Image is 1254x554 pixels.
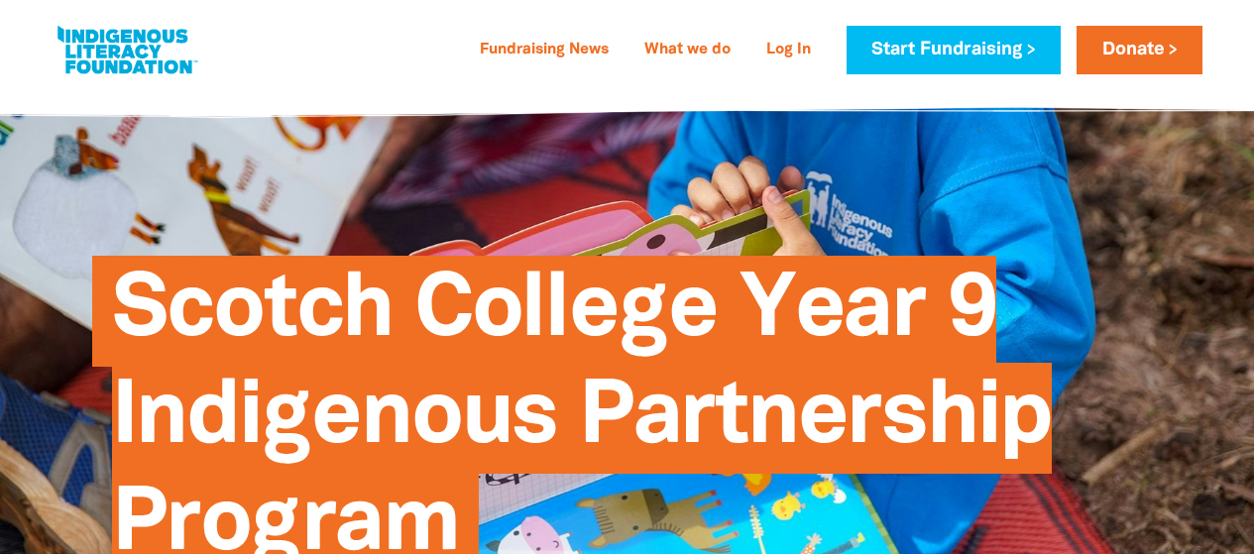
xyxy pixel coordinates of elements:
[1077,26,1201,74] a: Donate
[754,35,823,66] a: Log In
[468,35,621,66] a: Fundraising News
[847,26,1061,74] a: Start Fundraising
[632,35,742,66] a: What we do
